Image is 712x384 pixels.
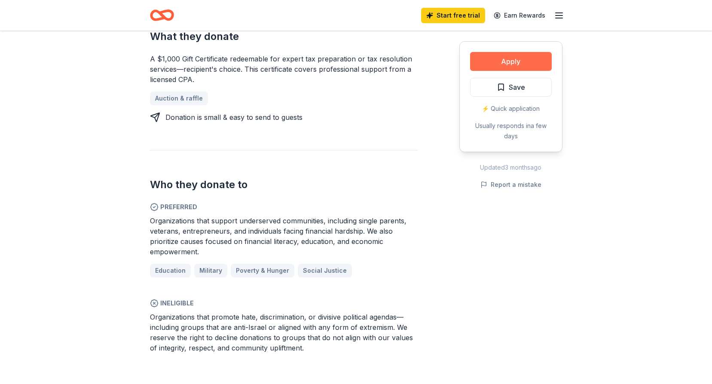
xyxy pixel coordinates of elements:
a: Home [150,5,174,25]
h2: What they donate [150,30,418,43]
button: Apply [470,52,552,71]
div: Usually responds in a few days [470,121,552,141]
div: ⚡️ Quick application [470,104,552,114]
h2: Who they donate to [150,178,418,192]
div: Donation is small & easy to send to guests [165,112,303,122]
a: Earn Rewards [489,8,550,23]
span: Organizations that promote hate, discrimination, or divisive political agendas—including groups t... [150,313,413,352]
a: Start free trial [421,8,485,23]
span: Preferred [150,202,418,212]
div: Updated 3 months ago [459,162,562,173]
span: Save [509,82,525,93]
div: A $1,000 Gift Certificate redeemable for expert tax preparation or tax resolution services—recipi... [150,54,418,85]
button: Save [470,78,552,97]
span: Ineligible [150,298,418,308]
span: Organizations that support underserved communities, including single parents, veterans, entrepren... [150,216,406,256]
button: Report a mistake [480,180,541,190]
